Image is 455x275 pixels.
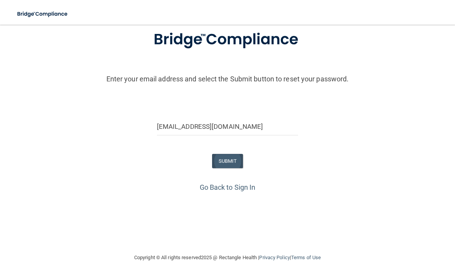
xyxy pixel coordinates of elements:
[259,255,290,260] a: Privacy Policy
[212,154,243,168] button: SUBMIT
[157,118,298,135] input: Email
[291,255,321,260] a: Terms of Use
[12,6,74,22] img: bridge_compliance_login_screen.278c3ca4.svg
[200,183,256,191] a: Go Back to Sign In
[138,20,317,60] img: bridge_compliance_login_screen.278c3ca4.svg
[87,245,368,270] div: Copyright © All rights reserved 2025 @ Rectangle Health | |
